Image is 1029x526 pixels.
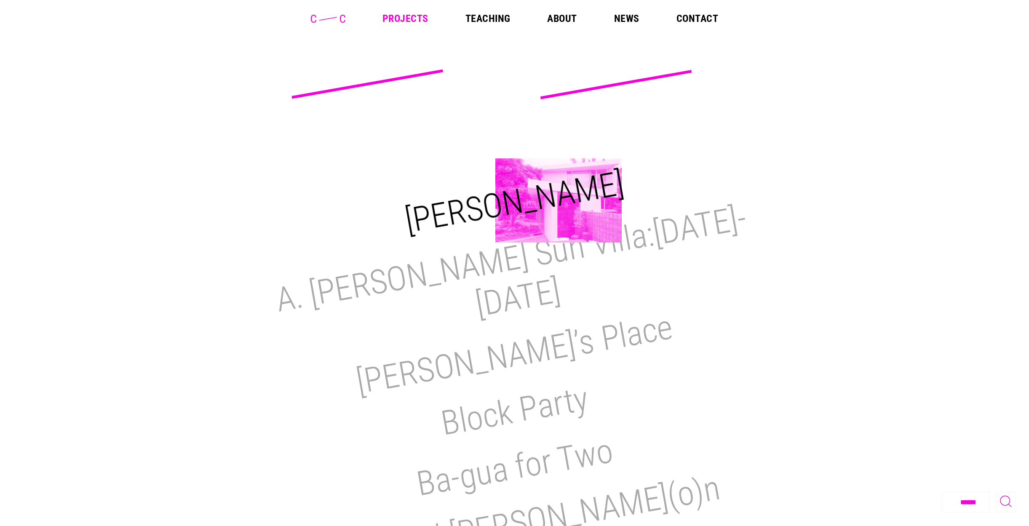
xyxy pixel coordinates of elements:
[676,13,718,24] a: Contact
[996,491,1016,513] button: Toggle Search
[465,13,510,24] a: Teaching
[547,13,577,24] a: About
[402,163,627,241] a: [PERSON_NAME]
[614,13,639,24] a: News
[273,198,749,325] a: A. [PERSON_NAME] Sun Villa:[DATE]-[DATE]
[382,13,718,24] nav: Main Menu
[353,307,676,402] a: [PERSON_NAME]’s Place
[438,379,591,443] a: Block Party
[382,13,428,24] a: Projects
[414,431,615,504] a: Ba-gua for Two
